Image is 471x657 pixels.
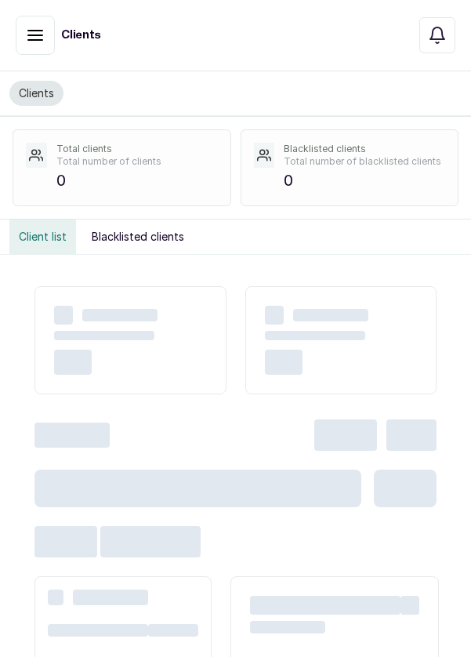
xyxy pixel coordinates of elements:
[61,27,101,43] h1: Clients
[56,168,218,193] p: 0
[284,155,445,168] p: Total number of blacklisted clients
[284,168,445,193] p: 0
[284,143,445,155] p: Blacklisted clients
[9,81,63,106] button: Clients
[9,220,76,254] button: Client list
[56,155,218,168] p: Total number of clients
[82,220,194,254] button: Blacklisted clients
[56,143,218,155] p: Total clients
